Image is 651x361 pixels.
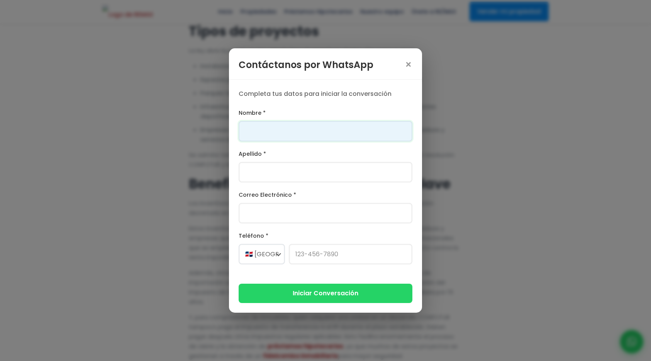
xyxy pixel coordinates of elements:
[289,244,412,264] input: 123-456-7890
[405,60,412,70] span: ×
[239,190,412,200] label: Correo Electrónico *
[239,58,373,72] h3: Contáctanos por WhatsApp
[239,89,412,99] p: Completa tus datos para iniciar la conversación
[239,149,412,159] label: Apellido *
[239,284,412,303] button: Iniciar Conversación
[239,231,412,241] label: Teléfono *
[239,108,412,118] label: Nombre *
